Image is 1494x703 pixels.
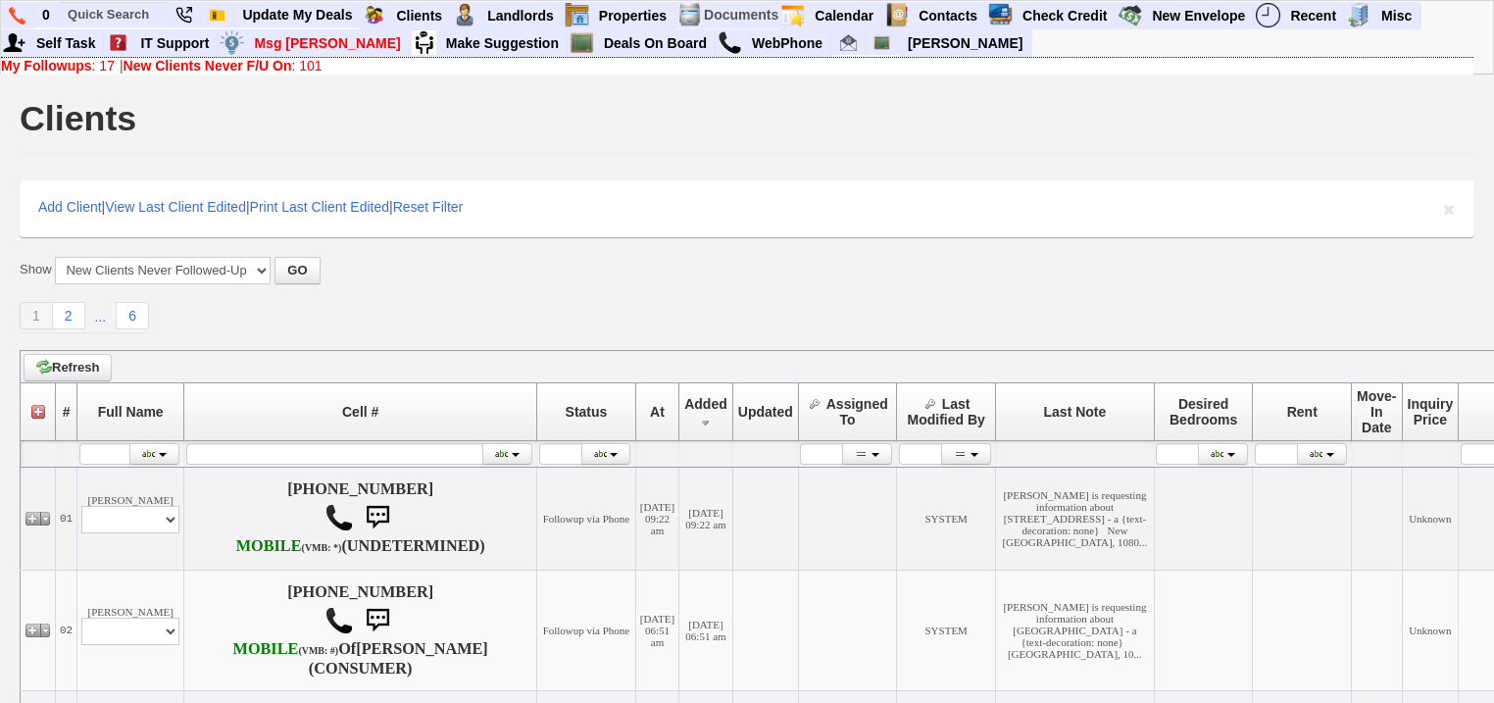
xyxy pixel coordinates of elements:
[1,58,1473,74] div: |
[124,58,323,74] a: New Clients Never F/U On: 101
[254,35,400,51] font: Msg [PERSON_NAME]
[703,2,779,28] td: Documents
[56,382,77,440] th: #
[911,3,986,28] a: Contacts
[324,503,354,532] img: call.png
[635,467,678,570] td: [DATE] 09:22 am
[175,7,192,24] img: phone22.png
[650,404,665,420] span: At
[236,537,342,555] b: Verizon Wireless
[1402,467,1459,570] td: Unknown
[596,30,716,56] a: Deals On Board
[2,30,26,55] img: myadd.png
[246,30,409,56] a: Msg [PERSON_NAME]
[453,3,477,27] img: landlord.png
[85,304,117,329] a: ...
[900,30,1030,56] a: [PERSON_NAME]
[591,3,675,28] a: Properties
[1402,570,1459,690] td: Unknown
[116,302,149,329] a: 6
[20,302,53,329] a: 1
[233,640,339,658] b: T-Mobile USA, Inc.
[393,199,464,215] a: Reset Filter
[298,645,338,656] font: (VMB: #)
[124,58,292,74] b: New Clients Never F/U On
[1256,3,1280,27] img: recent.png
[537,570,636,690] td: Followup via Phone
[1,58,92,74] b: My Followups
[302,542,342,553] font: (VMB: *)
[1,58,115,74] a: My Followups: 17
[98,404,164,420] span: Full Name
[412,30,436,55] img: su2.jpg
[60,2,168,26] input: Quick Search
[324,606,354,635] img: call.png
[873,34,890,51] img: chalkboard.png
[9,7,25,25] img: phone.png
[28,30,104,56] a: Self Task
[342,404,378,420] span: Cell #
[988,3,1013,27] img: creditreport.png
[1408,396,1454,427] span: Inquiry Price
[826,396,888,427] span: Assigned To
[1347,3,1371,27] img: officebldg.png
[38,199,102,215] a: Add Client
[479,3,563,28] a: Landlords
[679,570,733,690] td: [DATE] 06:51 am
[77,570,184,690] td: [PERSON_NAME]
[684,396,727,412] span: Added
[20,180,1474,237] div: | | |
[1170,396,1237,427] span: Desired Bedrooms
[884,3,909,27] img: contact.png
[1015,3,1116,28] a: Check Credit
[908,396,985,427] span: Last Modified By
[358,498,397,537] img: sms.png
[20,101,136,136] h1: Clients
[250,199,389,215] a: Print Last Client Edited
[537,467,636,570] td: Followup via Phone
[1357,388,1396,435] span: Move-In Date
[209,7,225,24] img: Bookmark.png
[570,30,594,55] img: chalkboard.png
[635,570,678,690] td: [DATE] 06:51 am
[1044,404,1107,420] span: Last Note
[356,640,488,658] b: [PERSON_NAME]
[106,30,130,55] img: help2.png
[679,467,733,570] td: [DATE] 09:22 am
[358,601,397,640] img: sms.png
[56,467,77,570] td: 01
[236,537,302,555] font: MOBILE
[132,30,218,56] a: IT Support
[105,199,246,215] a: View Last Client Edited
[840,34,857,51] img: Renata@HomeSweetHomeProperties.com
[1287,404,1318,420] span: Rent
[20,261,52,278] label: Show
[234,2,361,27] a: Update My Deals
[188,480,532,557] h4: [PHONE_NUMBER] (UNDETERMINED)
[274,257,320,284] button: GO
[388,3,451,28] a: Clients
[1118,3,1142,27] img: gmoney.png
[362,3,386,27] img: clients.png
[77,467,184,570] td: [PERSON_NAME]
[220,30,244,55] img: money.png
[677,3,702,27] img: docs.png
[738,404,793,420] span: Updated
[188,583,532,678] h4: [PHONE_NUMBER] Of (CONSUMER)
[807,3,882,28] a: Calendar
[996,467,1155,570] td: [PERSON_NAME] is requesting information about [STREET_ADDRESS] - a {text-decoration: none} New [G...
[996,570,1155,690] td: [PERSON_NAME] is requesting information about [GEOGRAPHIC_DATA] - a {text-decoration: none} [GEOG...
[566,404,608,420] span: Status
[1373,3,1420,28] a: Misc
[53,302,85,329] a: 2
[56,570,77,690] td: 02
[565,3,589,27] img: properties.png
[34,2,59,27] a: 0
[780,3,805,27] img: appt_icon.png
[438,30,568,56] a: Make Suggestion
[744,30,831,56] a: WebPhone
[24,354,112,381] a: Refresh
[233,640,299,658] font: MOBILE
[1282,3,1345,28] a: Recent
[718,30,742,55] img: call.png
